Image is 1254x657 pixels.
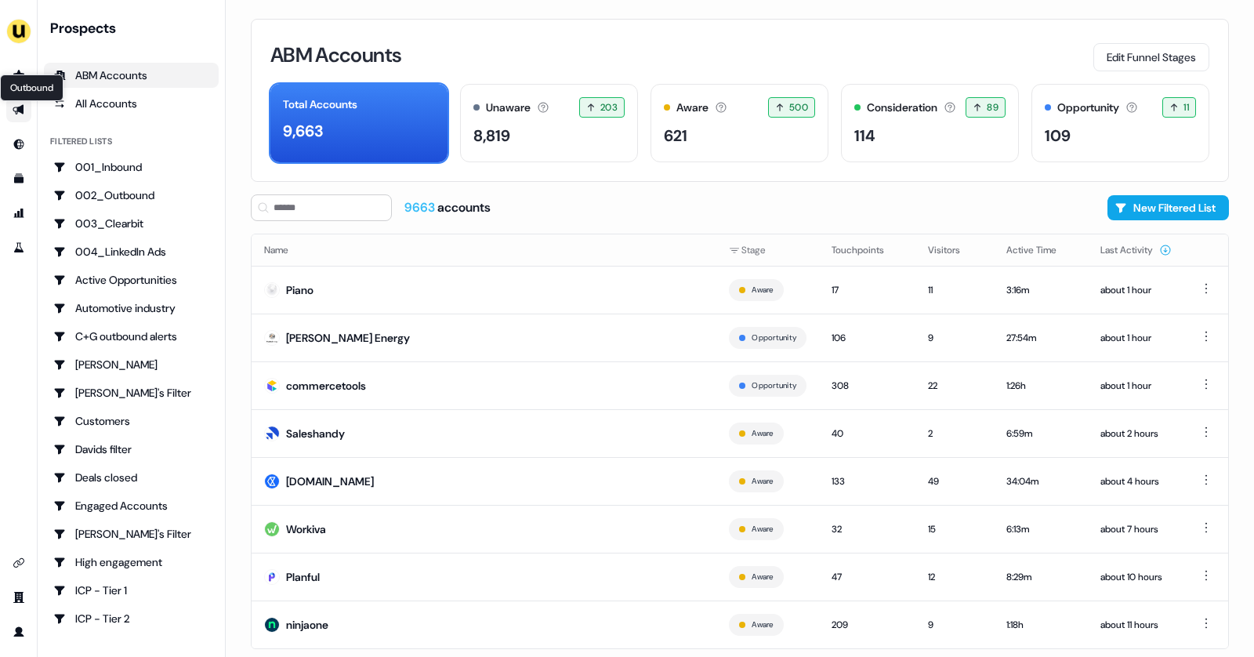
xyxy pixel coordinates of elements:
a: Go to outbound experience [6,97,31,122]
div: Active Opportunities [53,272,209,288]
div: about 2 hours [1100,426,1172,441]
div: 621 [664,124,687,147]
div: Engaged Accounts [53,498,209,514]
a: Go to experiments [6,235,31,260]
div: High engagement [53,554,209,570]
a: Go to templates [6,166,31,191]
button: Aware [752,283,773,297]
div: 001_Inbound [53,159,209,175]
div: 22 [928,378,981,394]
div: [PERSON_NAME] [53,357,209,372]
div: 47 [832,569,903,585]
div: 9 [928,617,981,633]
button: Aware [752,570,773,584]
div: 6:13m [1006,521,1075,537]
div: Total Accounts [283,96,357,113]
div: 2 [928,426,981,441]
div: Prospects [50,19,219,38]
div: 114 [854,124,875,147]
div: Saleshandy [286,426,345,441]
button: Aware [752,427,773,441]
a: Go to integrations [6,550,31,575]
button: Touchpoints [832,236,903,264]
div: Aware [676,100,709,116]
div: about 11 hours [1100,617,1172,633]
div: Filtered lists [50,135,112,148]
div: about 10 hours [1100,569,1172,585]
div: 106 [832,330,903,346]
button: Edit Funnel Stages [1093,43,1209,71]
a: Go to Customers [44,408,219,434]
button: New Filtered List [1107,195,1229,220]
a: Go to attribution [6,201,31,226]
a: Go to Engaged Accounts [44,493,219,518]
div: 8:29m [1006,569,1075,585]
div: Customers [53,413,209,429]
div: Planful [286,569,320,585]
div: 49 [928,474,981,489]
div: Automotive industry [53,300,209,316]
div: 1:26h [1006,378,1075,394]
button: Opportunity [752,331,796,345]
div: 1:18h [1006,617,1075,633]
div: about 1 hour [1100,330,1172,346]
button: Aware [752,618,773,632]
div: ICP - Tier 2 [53,611,209,626]
a: Go to Active Opportunities [44,267,219,292]
div: Deals closed [53,470,209,485]
span: 203 [600,100,618,115]
a: Go to Geneviève's Filter [44,521,219,546]
a: Go to Inbound [6,132,31,157]
div: 17 [832,282,903,298]
a: ABM Accounts [44,63,219,88]
div: 9 [928,330,981,346]
span: 9663 [404,199,437,216]
div: [PERSON_NAME]'s Filter [53,526,209,542]
div: about 1 hour [1100,378,1172,394]
div: Davids filter [53,441,209,457]
div: ninjaone [286,617,328,633]
a: Go to team [6,585,31,610]
a: Go to profile [6,619,31,644]
div: 002_Outbound [53,187,209,203]
a: All accounts [44,91,219,116]
div: about 4 hours [1100,474,1172,489]
div: 8,819 [473,124,510,147]
a: Go to High engagement [44,550,219,575]
div: 308 [832,378,903,394]
div: Stage [729,242,806,258]
div: [PERSON_NAME] Energy [286,330,410,346]
div: 9,663 [283,119,323,143]
button: Aware [752,522,773,536]
div: about 1 hour [1100,282,1172,298]
div: 34:04m [1006,474,1075,489]
div: commercetools [286,378,366,394]
a: Go to Charlotte's Filter [44,380,219,405]
span: 500 [789,100,808,115]
div: [PERSON_NAME]'s Filter [53,385,209,401]
div: 11 [928,282,981,298]
a: Go to 003_Clearbit [44,211,219,236]
a: Go to Automotive industry [44,296,219,321]
div: 27:54m [1006,330,1075,346]
button: Last Activity [1100,236,1172,264]
a: Go to 002_Outbound [44,183,219,208]
div: [DOMAIN_NAME] [286,474,374,489]
a: Go to Davids filter [44,437,219,462]
div: Workiva [286,521,326,537]
button: Opportunity [752,379,796,393]
a: Go to Charlotte Stone [44,352,219,377]
div: 32 [832,521,903,537]
div: ABM Accounts [53,67,209,83]
button: Visitors [928,236,979,264]
div: 004_LinkedIn Ads [53,244,209,260]
div: 003_Clearbit [53,216,209,231]
a: Go to C+G outbound alerts [44,324,219,349]
button: Aware [752,474,773,488]
div: 12 [928,569,981,585]
div: Piano [286,282,313,298]
button: Active Time [1006,236,1075,264]
div: Unaware [486,100,531,116]
div: ICP - Tier 1 [53,583,209,598]
div: C+G outbound alerts [53,328,209,344]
